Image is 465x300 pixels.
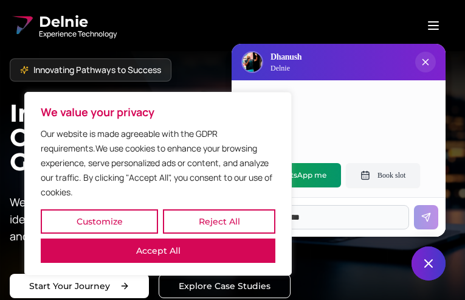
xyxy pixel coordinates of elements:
[10,13,34,38] img: Delnie Logo
[39,12,117,32] span: Delnie
[270,51,301,63] h3: Dhanush
[41,127,275,200] p: Our website is made agreeable with the GDPR requirements.We use cookies to enhance your browsing ...
[41,105,275,119] p: We value your privacy
[39,29,117,39] span: Experience Technology
[10,194,360,245] p: We blaze new trails with cutting-edge solutions, turning ambitious ideas into powerful, scalable ...
[412,13,455,38] button: Open menu
[243,52,262,72] img: Delnie Logo
[10,101,455,174] h1: Imagine Craft Grow
[163,209,275,234] button: Reject All
[41,209,158,234] button: Customize
[10,274,149,298] a: Start your project with us
[346,163,420,187] button: Book slot
[415,52,436,72] button: Close chat popup
[41,239,275,263] button: Accept All
[10,12,117,39] a: Delnie Logo Full
[159,274,291,298] a: Explore our solutions
[412,246,446,281] button: Close chat
[33,64,161,76] span: Innovating Pathways to Success
[270,63,301,73] p: Delnie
